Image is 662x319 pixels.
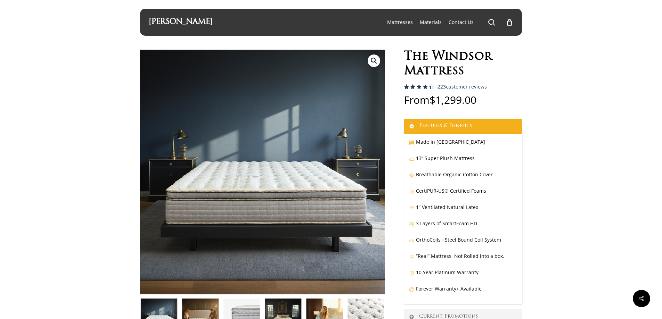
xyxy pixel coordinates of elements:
[149,18,212,26] a: [PERSON_NAME]
[409,170,517,186] p: Breathable Organic Cotton Cover
[409,154,517,170] p: 13” Super Plush Mattress
[438,83,446,90] span: 223
[506,18,513,26] a: Cart
[387,19,413,26] a: Mattresses
[404,95,522,119] p: From
[409,284,517,301] p: Forever Warranty+ Available
[368,54,380,67] a: View full-screen image gallery
[409,235,517,252] p: OrthoCoils+ Steel Bound Coil System
[409,219,517,235] p: 3 Layers of SmartFoam HD
[409,137,517,154] p: Made in [GEOGRAPHIC_DATA]
[409,186,517,203] p: CertiPUR-US® Certified Foams
[420,19,442,25] span: Materials
[430,93,435,107] span: $
[404,84,415,96] span: 223
[430,93,476,107] bdi: 1,299.00
[409,268,517,284] p: 10 Year Platinum Warranty
[409,252,517,268] p: “Real” Mattress, Not Rolled into a box.
[140,50,385,294] img: MaximMattress_0004_Windsor Blue copy
[420,19,442,26] a: Materials
[449,19,474,25] span: Contact Us
[409,203,517,219] p: 1” Ventilated Natural Latex
[404,84,432,118] span: Rated out of 5 based on customer ratings
[438,84,487,90] a: 223customer reviews
[387,19,413,25] span: Mattresses
[404,119,522,134] a: Features & Benefits
[449,19,474,26] a: Contact Us
[404,84,434,89] div: Rated 4.59 out of 5
[404,50,522,79] h1: The Windsor Mattress
[384,9,513,36] nav: Main Menu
